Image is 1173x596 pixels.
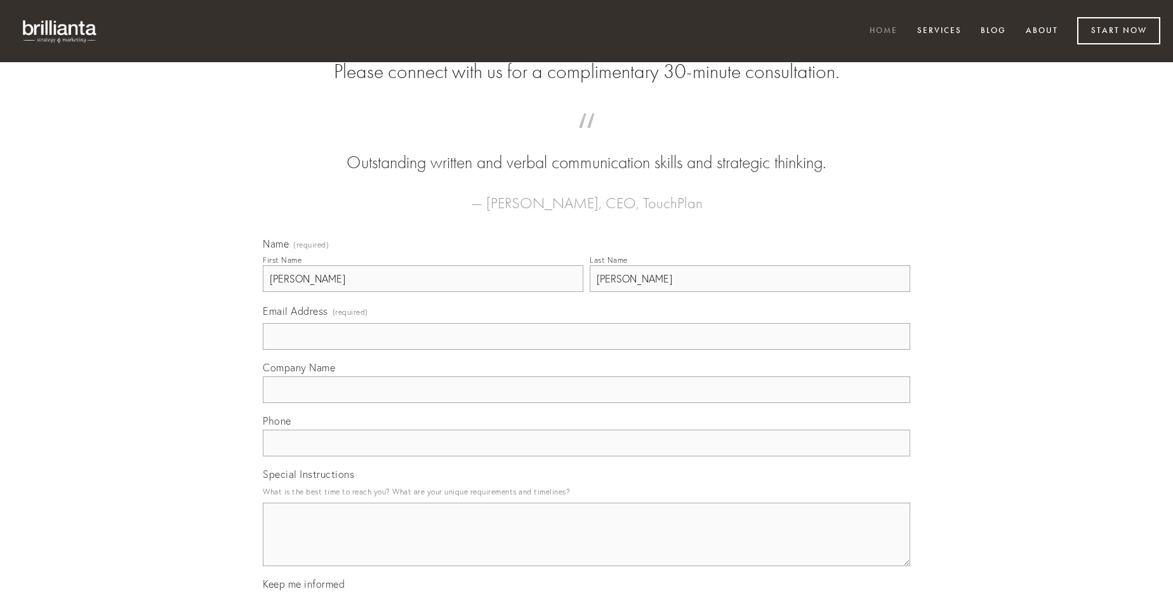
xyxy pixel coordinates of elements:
[13,13,108,50] img: brillianta - research, strategy, marketing
[590,255,628,265] div: Last Name
[263,305,328,317] span: Email Address
[283,126,890,150] span: “
[283,126,890,175] blockquote: Outstanding written and verbal communication skills and strategic thinking.
[263,483,910,500] p: What is the best time to reach you? What are your unique requirements and timelines?
[333,303,368,321] span: (required)
[263,468,354,480] span: Special Instructions
[263,255,302,265] div: First Name
[861,21,906,42] a: Home
[909,21,970,42] a: Services
[1077,17,1160,44] a: Start Now
[293,241,329,249] span: (required)
[263,361,335,374] span: Company Name
[263,60,910,84] h2: Please connect with us for a complimentary 30-minute consultation.
[263,414,291,427] span: Phone
[263,578,345,590] span: Keep me informed
[1017,21,1066,42] a: About
[263,237,289,250] span: Name
[972,21,1014,42] a: Blog
[283,175,890,216] figcaption: — [PERSON_NAME], CEO, TouchPlan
